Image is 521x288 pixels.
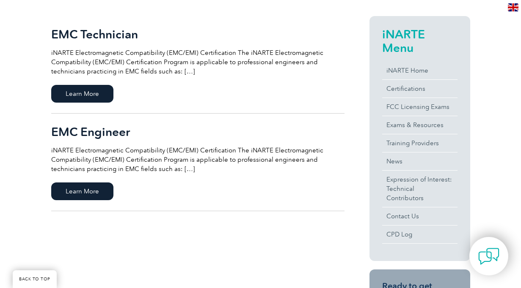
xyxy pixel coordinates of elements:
a: Certifications [382,80,458,98]
a: Expression of Interest:Technical Contributors [382,171,458,207]
a: News [382,152,458,170]
a: EMC Engineer iNARTE Electromagnetic Compatibility (EMC/EMI) Certification The iNARTE Electromagne... [51,114,345,211]
h2: EMC Technician [51,27,345,41]
a: BACK TO TOP [13,270,57,288]
img: en [508,3,518,11]
a: iNARTE Home [382,62,458,79]
a: Training Providers [382,134,458,152]
span: Learn More [51,85,113,103]
a: EMC Technician iNARTE Electromagnetic Compatibility (EMC/EMI) Certification The iNARTE Electromag... [51,16,345,114]
a: FCC Licensing Exams [382,98,458,116]
h2: iNARTE Menu [382,27,458,54]
p: iNARTE Electromagnetic Compatibility (EMC/EMI) Certification The iNARTE Electromagnetic Compatibi... [51,48,345,76]
p: iNARTE Electromagnetic Compatibility (EMC/EMI) Certification The iNARTE Electromagnetic Compatibi... [51,146,345,174]
a: Exams & Resources [382,116,458,134]
img: contact-chat.png [478,246,499,267]
span: Learn More [51,182,113,200]
a: Contact Us [382,207,458,225]
h2: EMC Engineer [51,125,345,139]
a: CPD Log [382,226,458,243]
